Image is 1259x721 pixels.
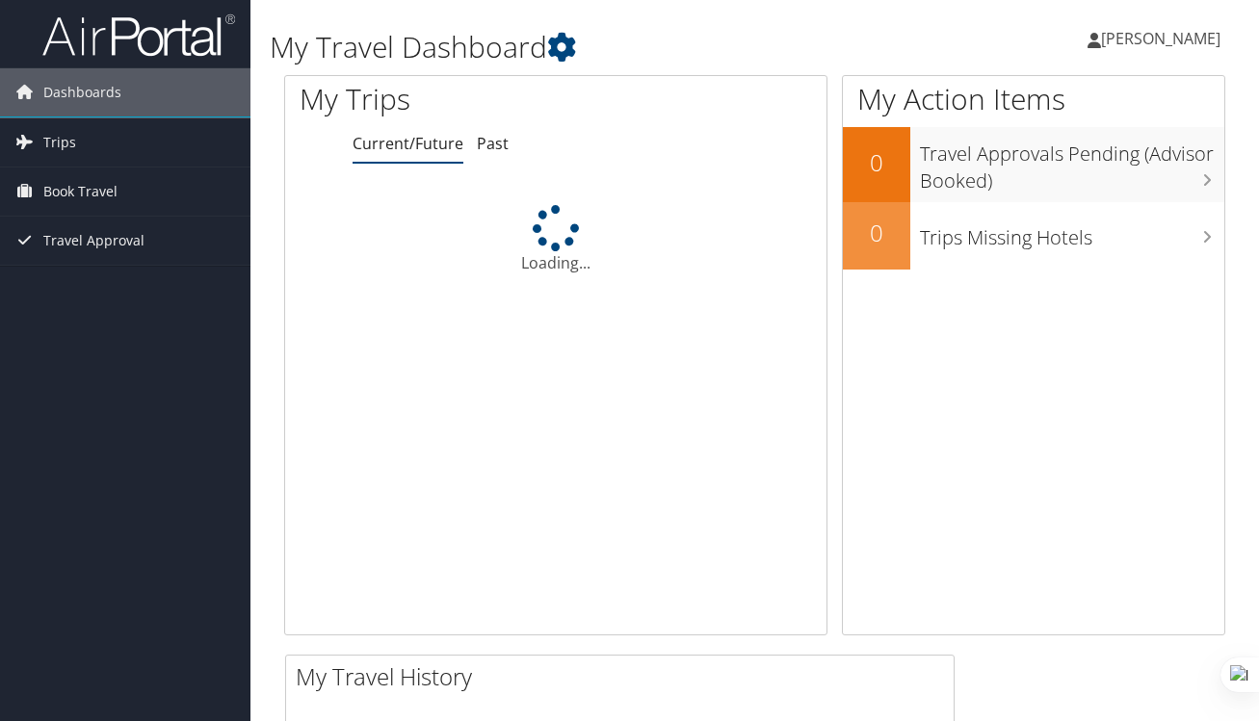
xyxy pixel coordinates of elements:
span: Travel Approval [43,217,144,265]
a: Current/Future [353,133,463,154]
h3: Trips Missing Hotels [920,215,1224,251]
span: Dashboards [43,68,121,116]
h1: My Travel Dashboard [270,27,916,67]
a: 0Trips Missing Hotels [843,202,1224,270]
h2: 0 [843,217,910,249]
a: Past [477,133,509,154]
img: airportal-logo.png [42,13,235,58]
a: 0Travel Approvals Pending (Advisor Booked) [843,127,1224,201]
h1: My Trips [300,79,587,119]
span: [PERSON_NAME] [1101,28,1220,49]
span: Trips [43,118,76,167]
a: [PERSON_NAME] [1088,10,1240,67]
span: Book Travel [43,167,118,216]
h2: 0 [843,146,910,179]
h3: Travel Approvals Pending (Advisor Booked) [920,131,1224,194]
h2: My Travel History [296,660,954,693]
div: Loading... [285,205,826,274]
h1: My Action Items [843,79,1224,119]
